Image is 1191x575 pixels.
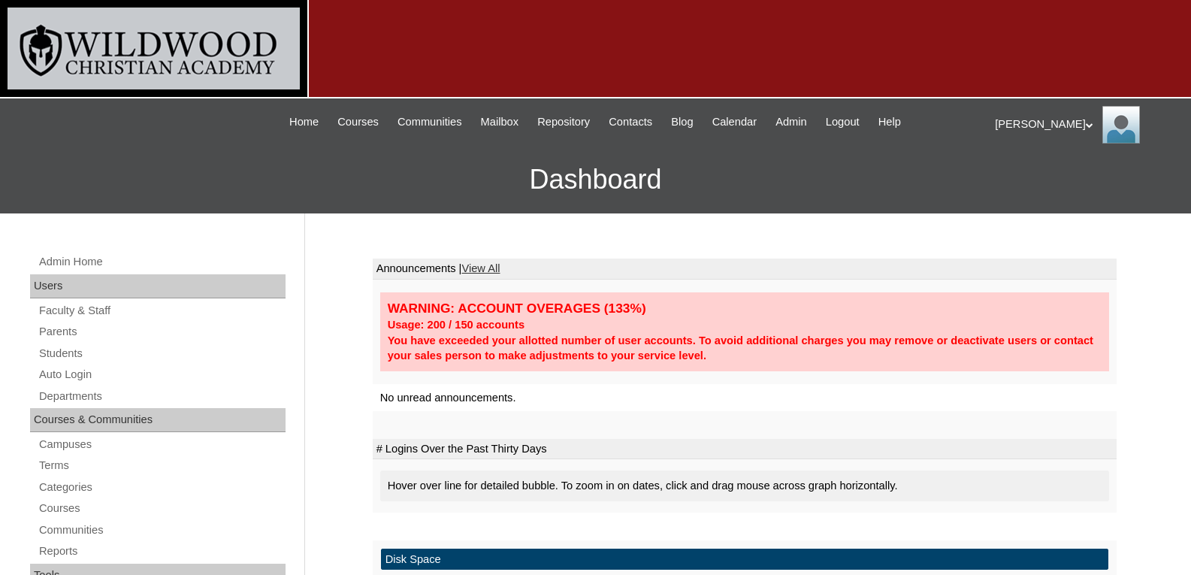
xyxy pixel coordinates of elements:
[995,106,1176,144] div: [PERSON_NAME]
[30,274,286,298] div: Users
[481,113,519,131] span: Mailbox
[330,113,386,131] a: Courses
[38,365,286,384] a: Auto Login
[8,8,300,89] img: logo-white.png
[373,259,1117,280] td: Announcements |
[38,456,286,475] a: Terms
[461,262,500,274] a: View All
[712,113,757,131] span: Calendar
[8,146,1183,213] h3: Dashboard
[664,113,700,131] a: Blog
[609,113,652,131] span: Contacts
[1102,106,1140,144] img: Jill Isaac
[38,344,286,363] a: Students
[601,113,660,131] a: Contacts
[871,113,908,131] a: Help
[380,471,1109,501] div: Hover over line for detailed bubble. To zoom in on dates, click and drag mouse across graph horiz...
[38,253,286,271] a: Admin Home
[388,333,1102,364] div: You have exceeded your allotted number of user accounts. To avoid additional charges you may remo...
[768,113,815,131] a: Admin
[38,499,286,518] a: Courses
[30,408,286,432] div: Courses & Communities
[388,319,524,331] strong: Usage: 200 / 150 accounts
[289,113,319,131] span: Home
[373,439,1117,460] td: # Logins Over the Past Thirty Days
[38,435,286,454] a: Campuses
[373,384,1117,412] td: No unread announcements.
[38,301,286,320] a: Faculty & Staff
[38,542,286,561] a: Reports
[473,113,527,131] a: Mailbox
[381,549,1108,570] td: Disk Space
[282,113,326,131] a: Home
[705,113,764,131] a: Calendar
[38,521,286,540] a: Communities
[390,113,470,131] a: Communities
[826,113,860,131] span: Logout
[878,113,901,131] span: Help
[818,113,867,131] a: Logout
[337,113,379,131] span: Courses
[388,300,1102,317] div: WARNING: ACCOUNT OVERAGES (133%)
[537,113,590,131] span: Repository
[671,113,693,131] span: Blog
[775,113,807,131] span: Admin
[398,113,462,131] span: Communities
[38,478,286,497] a: Categories
[38,387,286,406] a: Departments
[530,113,597,131] a: Repository
[38,322,286,341] a: Parents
